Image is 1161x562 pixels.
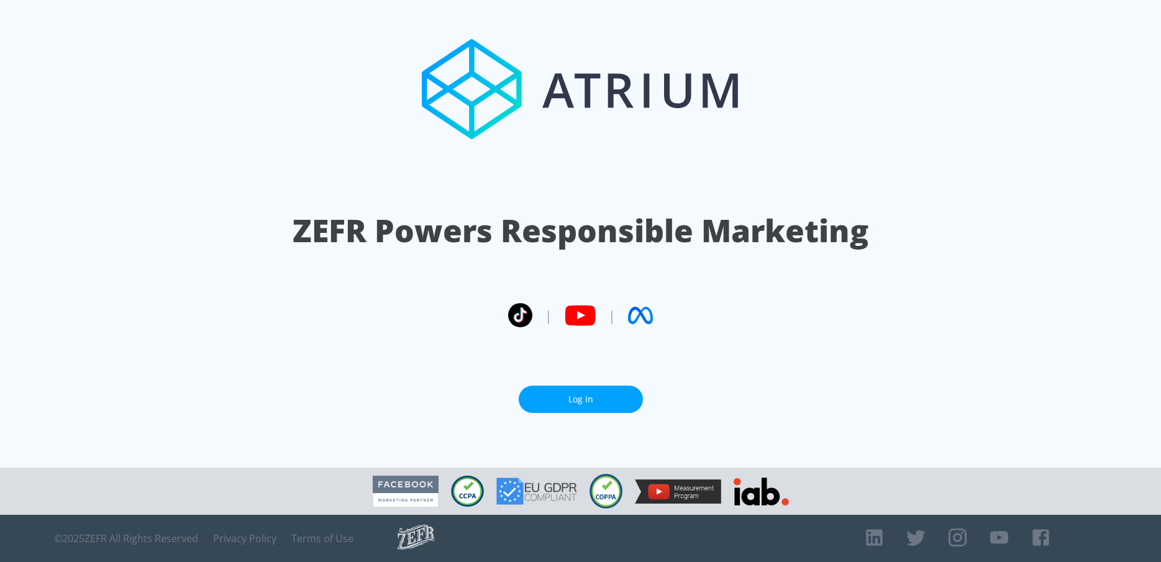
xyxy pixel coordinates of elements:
a: Terms of Use [291,532,353,545]
span: | [608,306,616,325]
img: Facebook Marketing Partner [373,476,439,507]
img: GDPR Compliant [496,478,577,505]
img: YouTube Measurement Program [635,479,721,504]
span: © 2025 ZEFR All Rights Reserved [54,532,198,545]
span: | [545,306,552,325]
img: COPPA Compliant [590,474,622,509]
img: IAB [734,478,789,505]
a: Log In [519,386,643,414]
h1: ZEFR Powers Responsible Marketing [293,209,868,252]
img: CCPA Compliant [451,476,484,507]
a: Privacy Policy [213,532,276,545]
